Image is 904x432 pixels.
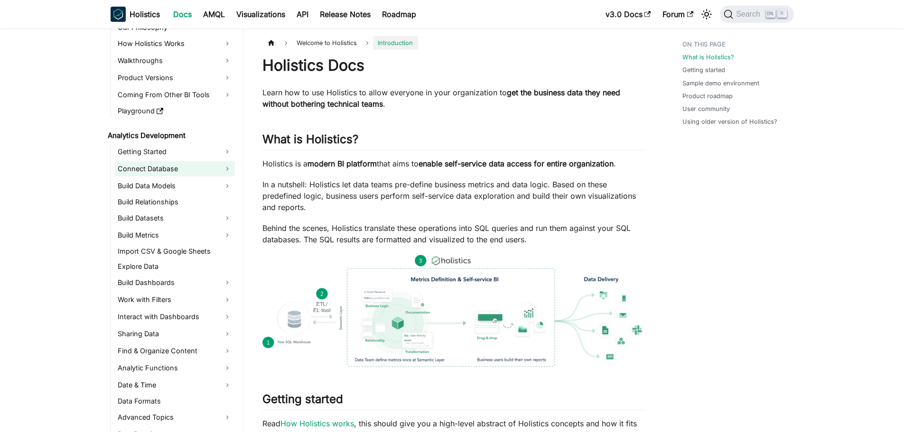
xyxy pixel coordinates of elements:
[262,36,280,50] a: Home page
[262,222,644,245] p: Behind the scenes, Holistics translate these operations into SQL queries and run them against you...
[308,159,377,168] strong: modern BI platform
[115,410,235,425] a: Advanced Topics
[262,132,644,150] h2: What is Holistics?
[115,292,235,307] a: Work with Filters
[262,392,644,410] h2: Getting started
[777,9,787,18] kbd: K
[682,79,759,88] a: Sample demo environment
[111,7,160,22] a: HolisticsHolistics
[105,129,235,142] a: Analytics Development
[115,211,235,226] a: Build Datasets
[699,7,714,22] button: Switch between dark and light mode (currently light mode)
[115,104,235,118] a: Playground
[376,7,422,22] a: Roadmap
[130,9,160,20] b: Holistics
[115,343,235,358] a: Find & Organize Content
[115,377,235,393] a: Date & Time
[682,92,733,101] a: Product roadmap
[115,275,235,290] a: Build Dashboards
[101,28,243,432] nav: Docs sidebar
[291,7,314,22] a: API
[115,260,235,273] a: Explore Data
[262,56,644,75] h1: Holistics Docs
[682,53,734,62] a: What is Holistics?
[733,10,766,18] span: Search
[262,87,644,110] p: Learn how to use Holistics to allow everyone in your organization to .
[720,6,793,23] button: Search (Ctrl+K)
[115,36,235,51] a: How Holistics Works
[115,360,235,376] a: Analytic Functions
[682,65,725,74] a: Getting started
[657,7,699,22] a: Forum
[111,7,126,22] img: Holistics
[115,144,235,159] a: Getting Started
[682,104,730,113] a: User community
[314,7,376,22] a: Release Notes
[231,7,291,22] a: Visualizations
[115,161,235,176] a: Connect Database
[115,178,235,193] a: Build Data Models
[600,7,657,22] a: v3.0 Docs
[262,179,644,213] p: In a nutshell: Holistics let data teams pre-define business metrics and data logic. Based on thes...
[115,309,235,324] a: Interact with Dashboards
[115,326,235,341] a: Sharing Data
[682,117,777,126] a: Using older version of Holistics?
[115,70,235,85] a: Product Versions
[115,87,235,102] a: Coming From Other BI Tools
[115,195,235,209] a: Build Relationships
[115,395,235,408] a: Data Formats
[115,228,235,243] a: Build Metrics
[197,7,231,22] a: AMQL
[262,158,644,169] p: Holistics is a that aims to .
[115,245,235,258] a: Import CSV & Google Sheets
[168,7,197,22] a: Docs
[280,419,354,428] a: How Holistics works
[419,159,614,168] strong: enable self-service data access for entire organization
[262,255,644,367] img: How Holistics fits in your Data Stack
[115,53,235,68] a: Walkthroughs
[373,36,418,50] span: Introduction
[292,36,362,50] span: Welcome to Holistics
[262,36,644,50] nav: Breadcrumbs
